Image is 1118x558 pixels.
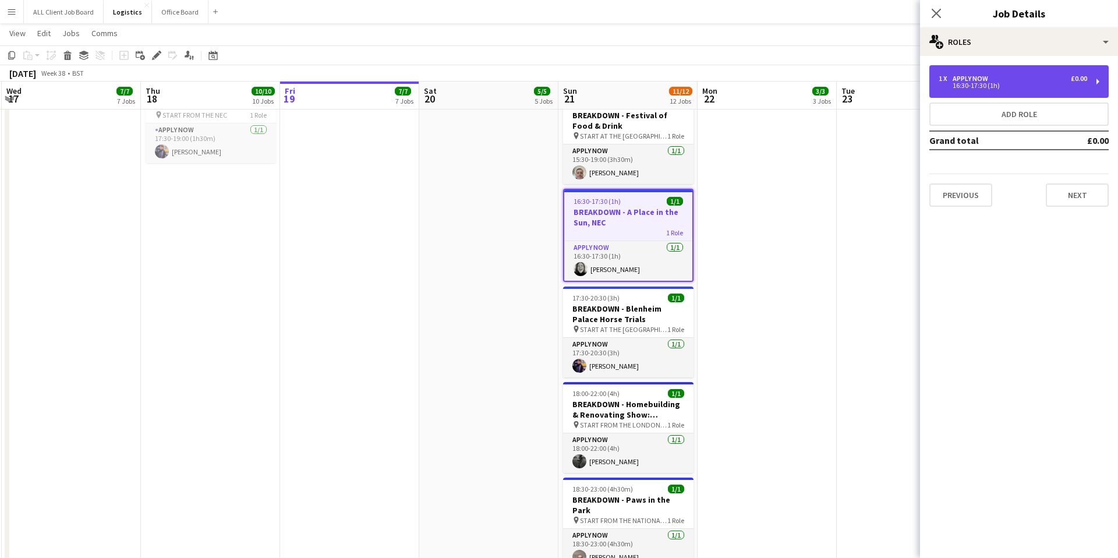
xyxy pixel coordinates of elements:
span: 1/1 [667,197,683,206]
span: START FROM THE LONDON PET SHOW LIVE [580,421,667,429]
span: 19 [283,92,295,105]
a: View [5,26,30,41]
span: 22 [700,92,717,105]
div: 7 Jobs [117,97,135,105]
div: 1 x [939,75,953,83]
h3: BREAKDOWN - Festival of Food & Drink [563,110,694,131]
h3: BREAKDOWN - Homebuilding & Renovating Show: [GEOGRAPHIC_DATA] [563,399,694,420]
span: 18 [144,92,160,105]
button: Logistics [104,1,152,23]
span: 1 Role [667,421,684,429]
app-job-card: 17:30-20:30 (3h)1/1BREAKDOWN - Blenheim Palace Horse Trials START AT THE [GEOGRAPHIC_DATA]1 RoleA... [563,287,694,377]
span: 1/1 [668,485,684,493]
span: Wed [6,86,22,96]
button: Add role [929,103,1109,126]
app-card-role: APPLY NOW1/117:30-19:00 (1h30m)[PERSON_NAME] [146,123,276,163]
span: Edit [37,28,51,38]
span: 1/1 [668,294,684,302]
span: Sat [424,86,437,96]
div: 5 Jobs [535,97,553,105]
button: Next [1046,183,1109,207]
span: 1 Role [250,111,267,119]
span: 21 [561,92,577,105]
a: Edit [33,26,55,41]
span: 16:30-17:30 (1h) [574,197,621,206]
span: 20 [422,92,437,105]
div: 16:30-17:30 (1h) [939,83,1087,89]
div: 3 Jobs [813,97,831,105]
span: 5/5 [534,87,550,96]
div: APPLY NOW [953,75,993,83]
td: Grand total [929,131,1053,150]
span: 1 Role [667,516,684,525]
span: 1 Role [667,325,684,334]
span: Fri [285,86,295,96]
app-card-role: APPLY NOW1/117:30-20:30 (3h)[PERSON_NAME] [563,338,694,377]
div: 12 Jobs [670,97,692,105]
span: Thu [146,86,160,96]
span: 23 [840,92,855,105]
span: 1 Role [667,132,684,140]
app-card-role: APPLY NOW1/118:00-22:00 (4h)[PERSON_NAME] [563,433,694,473]
div: [DATE] [9,68,36,79]
h3: Job Details [920,6,1118,21]
app-job-card: 16:30-17:30 (1h)1/1BREAKDOWN - A Place in the Sun, NEC1 RoleAPPLY NOW1/116:30-17:30 (1h)[PERSON_N... [563,189,694,282]
button: Office Board [152,1,208,23]
h3: BREAKDOWN - Blenheim Palace Horse Trials [563,303,694,324]
span: 3/3 [812,87,829,96]
span: 1 Role [666,228,683,237]
a: Comms [87,26,122,41]
span: Tue [841,86,855,96]
a: Jobs [58,26,84,41]
div: BST [72,69,84,77]
span: View [9,28,26,38]
span: Sun [563,86,577,96]
span: 17:30-20:30 (3h) [572,294,620,302]
button: Previous [929,183,992,207]
span: Week 38 [38,69,68,77]
span: 7/7 [395,87,411,96]
div: Roles [920,28,1118,56]
app-job-card: 17:30-19:00 (1h30m)1/1BREAKDOWN - RWM START FROM THE NEC1 RoleAPPLY NOW1/117:30-19:00 (1h30m)[PER... [146,83,276,163]
span: 18:30-23:00 (4h30m) [572,485,633,493]
span: 7/7 [116,87,133,96]
app-card-role: APPLY NOW1/116:30-17:30 (1h)[PERSON_NAME] [564,241,692,281]
span: Jobs [62,28,80,38]
span: 10/10 [252,87,275,96]
span: 18:00-22:00 (4h) [572,389,620,398]
app-job-card: 18:00-22:00 (4h)1/1BREAKDOWN - Homebuilding & Renovating Show: [GEOGRAPHIC_DATA] START FROM THE L... [563,382,694,473]
span: START FROM THE NEC [162,111,227,119]
span: Comms [91,28,118,38]
app-job-card: 15:30-19:00 (3h30m)1/1BREAKDOWN - Festival of Food & Drink START AT THE [GEOGRAPHIC_DATA]1 RoleAP... [563,93,694,184]
td: £0.00 [1053,131,1109,150]
h3: BREAKDOWN - Paws in the Park [563,495,694,515]
span: 1/1 [668,389,684,398]
span: START AT THE [GEOGRAPHIC_DATA] [580,325,667,334]
div: £0.00 [1071,75,1087,83]
h3: BREAKDOWN - A Place in the Sun, NEC [564,207,692,228]
app-card-role: APPLY NOW1/115:30-19:00 (3h30m)[PERSON_NAME] [563,144,694,184]
span: 11/12 [669,87,692,96]
span: START AT THE [GEOGRAPHIC_DATA] [580,132,667,140]
span: START FROM THE NATIONAL COUNTRY SHOW LIVE [580,516,667,525]
div: 7 Jobs [395,97,413,105]
button: ALL Client Job Board [24,1,104,23]
span: Mon [702,86,717,96]
div: 10 Jobs [252,97,274,105]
